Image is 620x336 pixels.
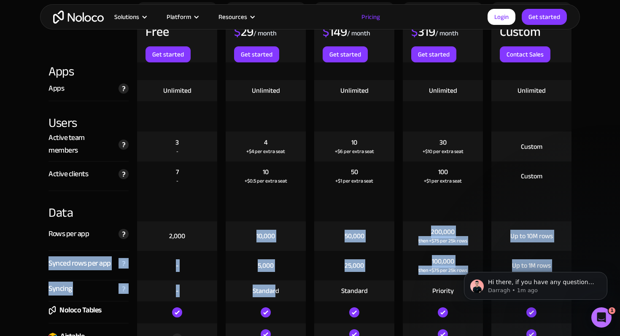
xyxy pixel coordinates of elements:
div: Unlimited [340,86,369,95]
div: 200,000 [431,227,455,237]
div: 319 [411,25,435,38]
div: 149 [323,25,347,38]
div: then +$75 per 25k rows [418,237,467,245]
a: Contact Sales [500,46,550,62]
div: then +$75 per 25k rows [418,266,467,274]
a: Get started [411,46,456,62]
div: Solutions [114,11,139,22]
div: Unlimited [163,86,191,95]
div: Unlimited [518,86,546,95]
div: Resources [218,11,247,22]
span: 1 [609,307,615,314]
div: Unlimited [252,86,280,95]
div: 10,000 [256,231,275,241]
div: Platform [156,11,208,22]
div: 2,000 [169,231,185,241]
div: Custom [521,172,542,181]
div: Unlimited [429,86,457,95]
div: 30 [439,138,447,147]
div: Active clients [49,168,88,180]
iframe: Intercom notifications message [451,254,620,313]
div: Platform [167,11,191,22]
div: / month [347,29,370,38]
div: 4 [264,138,268,147]
a: Login [488,9,515,25]
div: Rows per app [49,228,89,240]
div: Apps [49,62,129,80]
div: Synced rows per app [49,257,111,270]
div: 100 [438,167,448,177]
a: Pricing [351,11,391,22]
div: +$1 per extra seat [424,177,462,185]
div: +$6 per extra seat [335,147,374,156]
div: 10 [263,167,269,177]
div: 29 [234,25,253,38]
div: Solutions [104,11,156,22]
div: Free [146,25,169,38]
div: +$10 per extra seat [423,147,464,156]
div: 100,000 [432,257,454,266]
div: Priority [432,286,454,296]
div: 5,000 [258,261,274,270]
div: +$1 per extra seat [335,177,373,185]
div: Noloco Tables [59,304,102,317]
div: 50 [351,167,358,177]
div: Standard [341,286,368,296]
div: Data [49,191,129,221]
div: - [176,286,178,296]
div: / month [435,29,458,38]
a: Get started [522,9,567,25]
div: Syncing [49,282,72,295]
a: Get started [323,46,368,62]
div: 25,000 [345,261,364,270]
a: home [53,11,104,24]
div: Apps [49,82,64,95]
div: - [176,147,178,156]
div: - [176,177,178,185]
iframe: Intercom live chat [591,307,612,328]
div: / month [253,29,277,38]
a: Get started [146,46,191,62]
div: Users [49,101,129,132]
div: 3 [175,138,179,147]
div: 50,000 [345,231,364,241]
div: Active team members [49,132,114,157]
div: 7 [176,167,179,177]
div: +$4 per extra seat [246,147,285,156]
div: Standard [253,286,279,296]
div: 10 [351,138,357,147]
div: Up to 10M rows [510,231,553,241]
div: - [176,261,178,270]
a: Get started [234,46,279,62]
div: Custom [500,25,541,38]
div: Resources [208,11,264,22]
div: +$0.5 per extra seat [245,177,287,185]
div: Custom [521,142,542,151]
